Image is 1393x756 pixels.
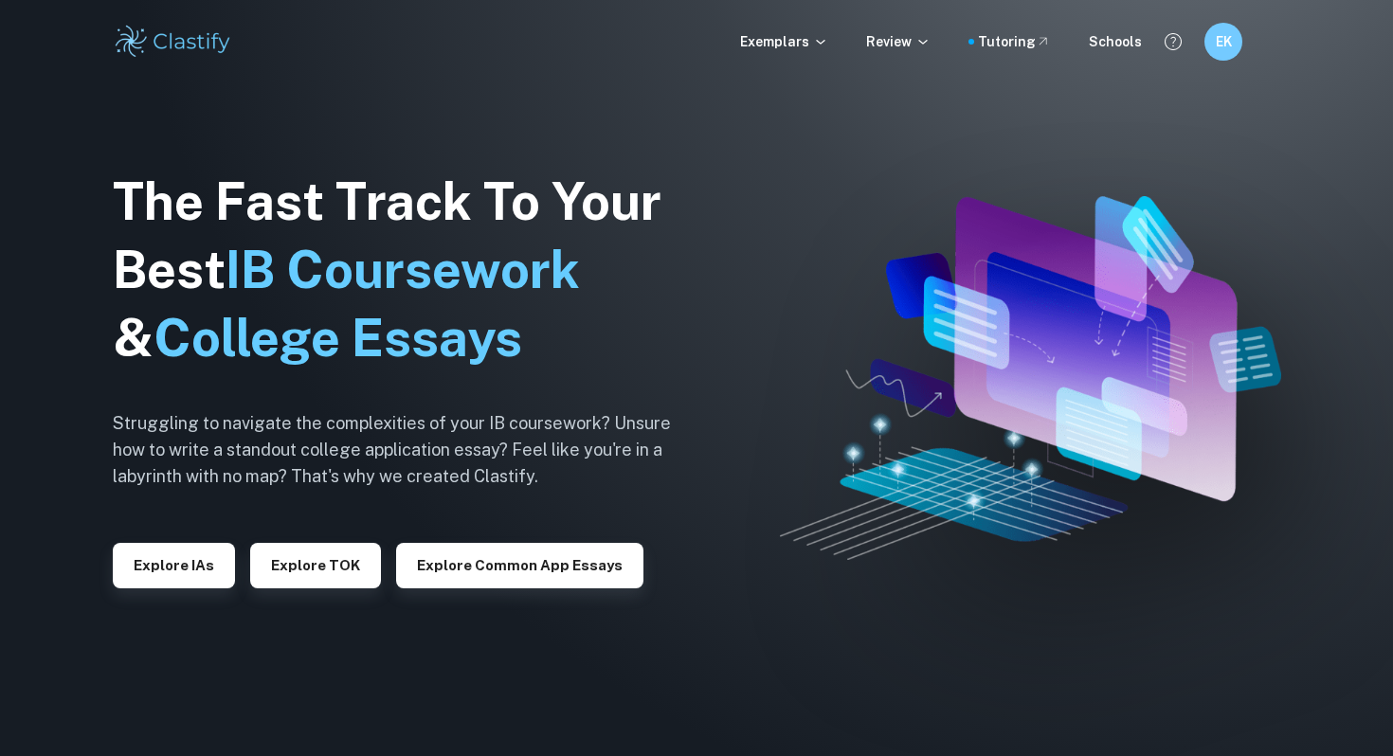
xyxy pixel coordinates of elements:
a: Explore TOK [250,555,381,573]
span: IB Coursework [226,240,580,299]
a: Explore Common App essays [396,555,643,573]
button: EK [1204,23,1242,61]
h6: EK [1213,31,1235,52]
p: Review [866,31,931,52]
button: Help and Feedback [1157,26,1189,58]
img: Clastify logo [113,23,233,61]
a: Explore IAs [113,555,235,573]
img: Clastify hero [780,196,1282,559]
button: Explore TOK [250,543,381,588]
h6: Struggling to navigate the complexities of your IB coursework? Unsure how to write a standout col... [113,410,700,490]
button: Explore Common App essays [396,543,643,588]
a: Tutoring [978,31,1051,52]
h1: The Fast Track To Your Best & [113,168,700,372]
button: Explore IAs [113,543,235,588]
span: College Essays [154,308,522,368]
p: Exemplars [740,31,828,52]
a: Schools [1089,31,1142,52]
